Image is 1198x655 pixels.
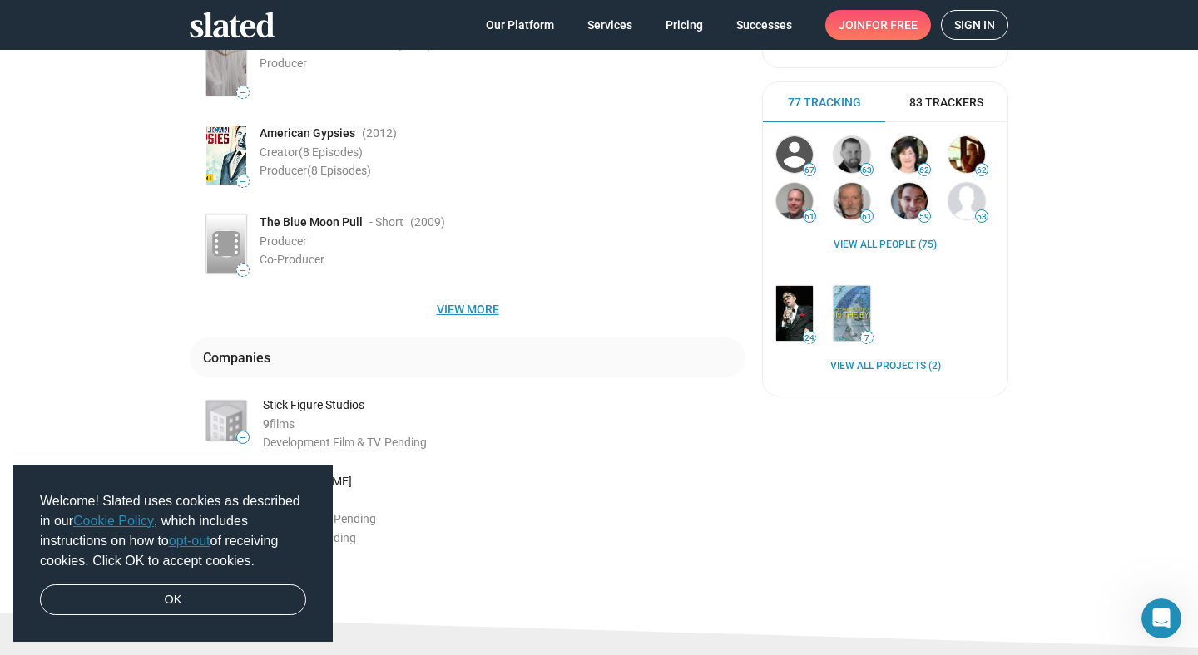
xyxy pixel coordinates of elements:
[788,95,861,111] span: 77 Tracking
[587,10,632,40] span: Services
[40,584,306,616] a: dismiss cookie message
[909,95,983,111] span: 83 Trackers
[839,10,918,40] span: Join
[830,283,874,343] a: In the Eye of the Spiral
[861,212,873,222] span: 61
[865,10,918,40] span: for free
[834,136,870,173] img: Steven Thibault
[891,136,928,173] img: Christine Vachon
[260,126,355,141] span: American Gypsies
[976,165,988,175] span: 62
[976,212,988,222] span: 53
[410,214,445,230] span: (2009 )
[473,10,567,40] a: Our Platform
[941,10,1008,40] a: Sign in
[237,177,249,186] span: —
[203,294,732,324] span: View more
[40,491,306,571] span: Welcome! Slated uses cookies as described in our , which includes instructions on how to of recei...
[1141,598,1181,638] iframe: Intercom live chat
[206,126,246,185] img: Poster: American Gypsies
[834,183,870,219] img: Stephen Lang
[384,436,427,449] span: Pending
[263,436,381,449] span: Development Film & TV
[260,164,371,177] span: Producer
[834,286,870,340] img: In the Eye of the Spiral
[948,136,985,173] img: Garrick Dion
[825,10,931,40] a: Joinfor free
[918,212,930,222] span: 59
[307,164,371,177] span: (8 Episodes)
[666,10,703,40] span: Pricing
[776,183,813,219] img: Michael Hansen
[263,474,745,490] div: [DOMAIN_NAME]
[260,234,307,248] span: Producer
[948,183,985,219] img: Michael Roban
[776,286,813,340] img: Entertainment
[861,333,873,343] span: 7
[263,397,745,413] div: Stick Figure Studios
[260,214,363,230] span: The Blue Moon Pull
[260,57,307,70] span: Producer
[861,165,873,175] span: 63
[314,531,356,544] span: Pending
[954,11,995,39] span: Sign in
[13,465,333,643] div: cookieconsent
[830,360,941,373] a: View all Projects (2)
[574,10,646,40] a: Services
[776,136,813,173] img: Gary Michael Walters
[206,401,246,441] img: Stick Figure Studios
[736,10,792,40] span: Successes
[73,514,154,528] a: Cookie Policy
[237,433,249,442] span: —
[206,37,246,96] img: Poster: Silent Treatment
[203,349,277,367] div: Companies
[486,10,554,40] span: Our Platform
[237,88,249,97] span: —
[723,10,805,40] a: Successes
[237,266,249,275] span: —
[773,283,816,343] a: Entertainment
[260,253,324,266] span: Co-Producer
[190,294,745,324] button: View more
[369,214,403,230] span: - Short
[804,333,815,343] span: 24
[804,165,815,175] span: 67
[206,214,246,273] img: Poster: The Blue Moon Pull
[362,126,397,141] span: (2012 )
[891,183,928,219] img: Gregoire Gensollen
[918,165,930,175] span: 62
[652,10,716,40] a: Pricing
[260,145,363,159] span: Creator
[263,417,270,431] span: 9
[804,212,815,222] span: 61
[334,512,376,525] span: Pending
[299,145,363,159] span: (8 Episodes)
[834,239,937,252] a: View all People (75)
[270,417,295,431] span: films
[169,534,210,548] a: opt-out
